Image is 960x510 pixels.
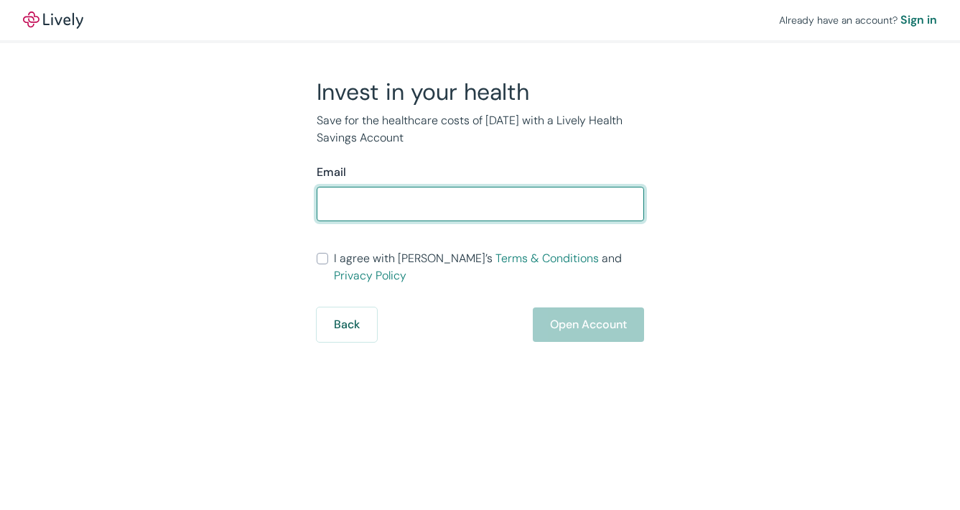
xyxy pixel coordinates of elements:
[317,112,644,147] p: Save for the healthcare costs of [DATE] with a Lively Health Savings Account
[334,268,406,283] a: Privacy Policy
[334,250,644,284] span: I agree with [PERSON_NAME]’s and
[23,11,83,29] a: LivelyLively
[23,11,83,29] img: Lively
[495,251,599,266] a: Terms & Conditions
[317,164,346,181] label: Email
[317,307,377,342] button: Back
[779,11,937,29] div: Already have an account?
[317,78,644,106] h2: Invest in your health
[900,11,937,29] a: Sign in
